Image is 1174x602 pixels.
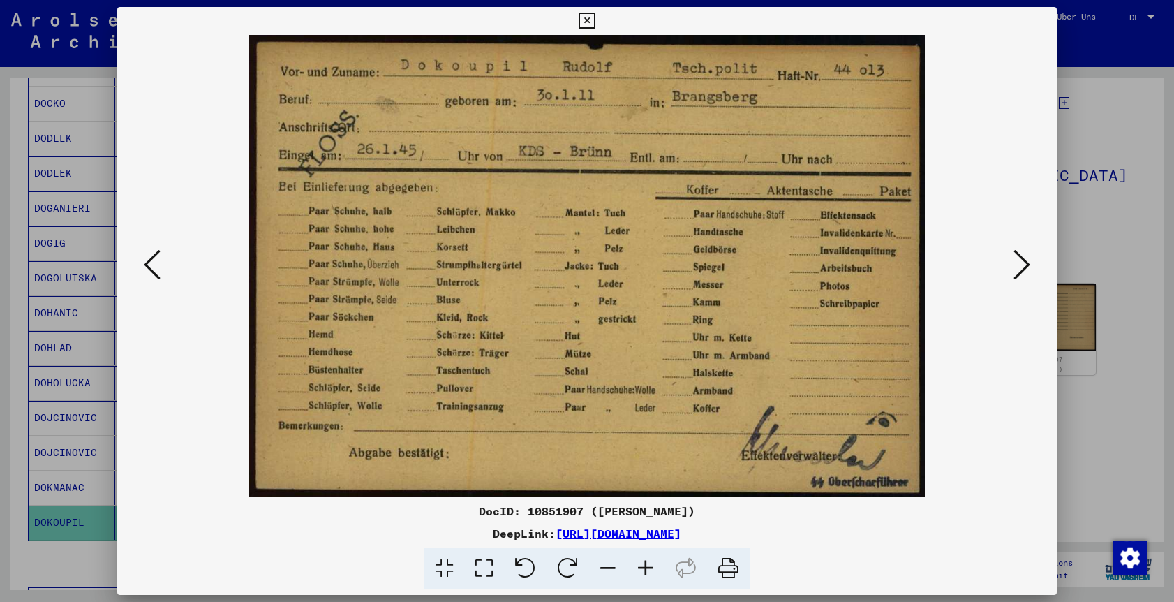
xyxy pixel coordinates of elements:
a: [URL][DOMAIN_NAME] [556,527,681,541]
div: DocID: 10851907 ([PERSON_NAME]) [117,503,1057,520]
img: 001.jpg [165,35,1009,497]
div: Zustimmung ändern [1113,541,1146,574]
img: Zustimmung ändern [1113,541,1147,575]
div: DeepLink: [117,525,1057,542]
